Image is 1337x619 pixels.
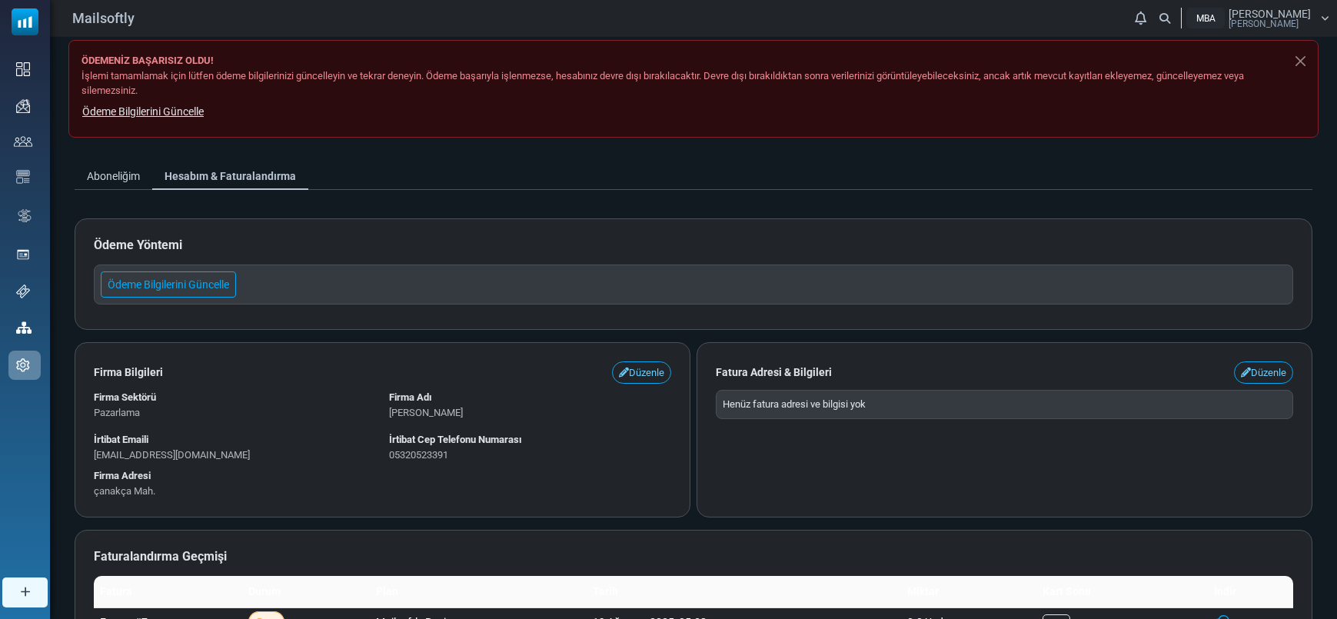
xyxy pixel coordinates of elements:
[389,407,463,418] span: [PERSON_NAME]
[16,248,30,261] img: landing_pages.svg
[101,271,236,298] a: Ödeme Bilgilerini Güncelle
[716,390,1293,419] div: Henüz fatura adresi ve bilgisi yok
[716,364,832,381] span: Fatura Adresi & Bilgileri
[389,434,522,445] span: İrtibat Cep Telefonu Numarası
[94,549,1293,564] h6: Faturalandırma Geçmişi
[152,162,308,190] a: Hesabım & Faturalandırma
[242,576,370,608] th: Durum
[12,8,38,35] img: mailsoftly_icon_blue_white.svg
[16,358,30,372] img: settings-icon.svg
[14,136,32,147] img: contacts-icon.svg
[1186,8,1329,28] a: MBA [PERSON_NAME] [PERSON_NAME]
[94,407,140,418] span: Pazarlama
[81,53,214,68] strong: ÖDEMENİZ BAŞARISIZ OLDU!
[94,434,148,445] span: İrtibat Emaili
[612,361,671,384] a: Düzenle
[1186,8,1225,28] div: MBA
[16,170,30,184] img: email-templates-icon.svg
[1283,41,1318,82] button: Close
[94,485,155,497] span: çanakça Mah.
[94,449,250,461] span: [EMAIL_ADDRESS][DOMAIN_NAME]
[389,391,432,403] span: Firma Adı
[1036,576,1208,608] th: Kart Sonu
[370,576,587,608] th: Plan
[587,576,901,608] th: Tarih
[16,285,30,298] img: support-icon.svg
[94,470,151,481] span: Firma Adresi
[16,207,33,225] img: workflow.svg
[94,238,1293,252] h6: Ödeme Yöntemi
[72,8,135,28] span: Mailsoftly
[16,99,30,113] img: campaigns-icon.png
[901,576,1036,608] th: Miktar
[1229,8,1311,19] span: [PERSON_NAME]
[81,102,205,121] a: Ödeme Bilgilerini Güncelle
[1234,361,1293,384] a: Düzenle
[81,68,1281,98] p: İşlemi tamamlamak için lütfen ödeme bilgilerinizi güncelleyin ve tekrar deneyin. Ödeme başarıyla ...
[94,391,156,403] span: Firma Sektörü
[1229,19,1299,28] span: [PERSON_NAME]
[94,364,163,381] span: Firma Bilgileri
[94,576,242,608] th: Fatura
[16,62,30,76] img: dashboard-icon.svg
[75,162,152,190] a: Aboneliğim
[1208,576,1293,608] th: İndir
[389,449,448,461] span: 05320523391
